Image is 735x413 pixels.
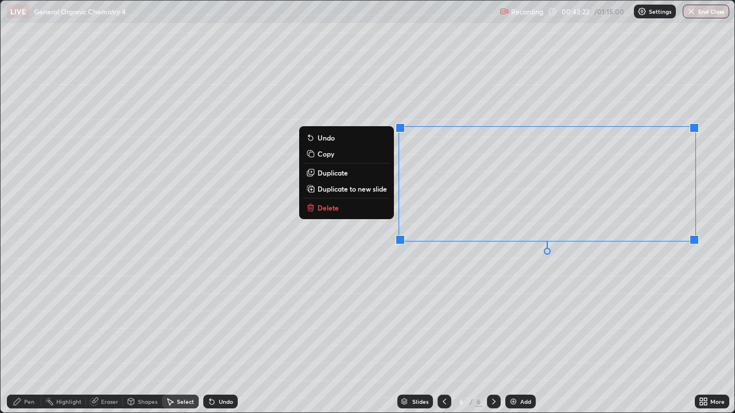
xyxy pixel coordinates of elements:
[637,7,647,16] img: class-settings-icons
[101,399,118,404] div: Eraser
[687,7,696,16] img: end-class-cross
[10,7,26,16] p: LIVE
[318,149,334,158] p: Copy
[318,168,348,177] p: Duplicate
[649,9,671,14] p: Settings
[318,184,387,193] p: Duplicate to new slide
[318,133,335,142] p: Undo
[470,398,473,405] div: /
[456,398,467,405] div: 6
[475,396,482,407] div: 6
[24,399,34,404] div: Pen
[304,131,389,145] button: Undo
[710,399,725,404] div: More
[34,7,126,16] p: General Organic Chemistry 4
[304,201,389,215] button: Delete
[683,5,729,18] button: End Class
[219,399,233,404] div: Undo
[304,166,389,180] button: Duplicate
[304,182,389,196] button: Duplicate to new slide
[138,399,157,404] div: Shapes
[412,399,428,404] div: Slides
[509,397,518,406] img: add-slide-button
[177,399,194,404] div: Select
[520,399,531,404] div: Add
[56,399,82,404] div: Highlight
[500,7,509,16] img: recording.375f2c34.svg
[304,147,389,161] button: Copy
[318,203,339,212] p: Delete
[511,7,543,16] p: Recording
